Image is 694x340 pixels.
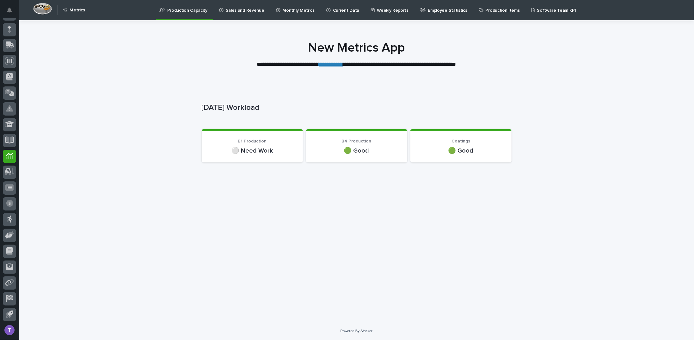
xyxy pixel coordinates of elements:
[341,329,372,333] a: Powered By Stacker
[342,139,372,143] span: B4 Production
[202,103,509,112] p: [DATE] Workload
[33,3,52,15] img: Workspace Logo
[63,8,85,13] h2: 12. Metrics
[314,147,400,155] p: 🟢 Good
[202,40,512,55] h1: New Metrics App
[451,139,470,143] span: Coatings
[209,147,295,155] p: ⚪ Need Work
[238,139,267,143] span: B1 Production
[8,8,16,18] div: Notifications
[3,324,16,337] button: users-avatar
[3,4,16,17] button: Notifications
[418,147,504,155] p: 🟢 Good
